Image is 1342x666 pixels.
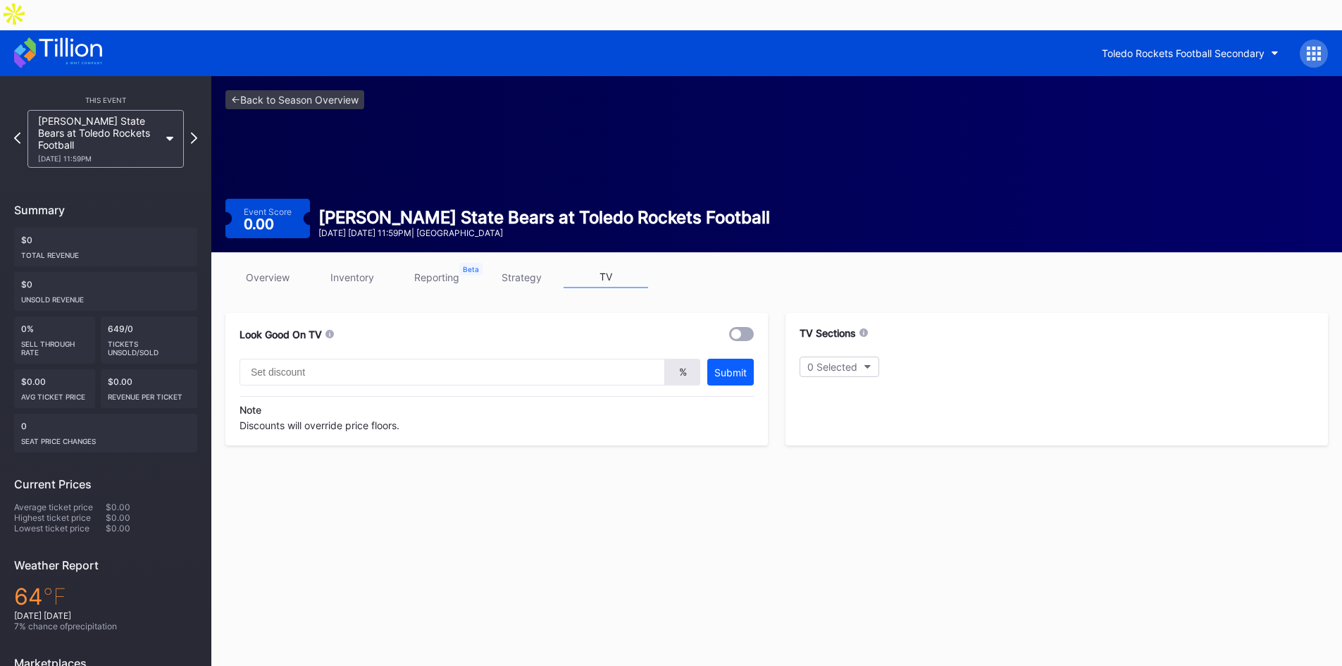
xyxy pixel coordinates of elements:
[240,328,322,340] div: Look Good On TV
[14,477,197,491] div: Current Prices
[14,558,197,572] div: Weather Report
[1102,47,1265,59] div: Toledo Rockets Football Secondary
[707,359,754,386] button: Submit
[38,154,159,163] div: [DATE] 11:59PM
[14,203,197,217] div: Summary
[564,266,648,288] a: TV
[318,207,770,228] div: [PERSON_NAME] State Bears at Toledo Rockets Football
[14,316,95,364] div: 0%
[108,387,191,401] div: Revenue per ticket
[807,361,857,373] div: 0 Selected
[14,228,197,266] div: $0
[1091,40,1289,66] button: Toledo Rockets Football Secondary
[106,502,197,512] div: $0.00
[225,266,310,288] a: overview
[108,334,191,357] div: Tickets Unsold/Sold
[14,369,95,408] div: $0.00
[14,512,106,523] div: Highest ticket price
[479,266,564,288] a: strategy
[225,90,364,109] a: <-Back to Season Overview
[318,228,770,238] div: [DATE] [DATE] 11:59PM | [GEOGRAPHIC_DATA]
[394,266,479,288] a: reporting
[14,583,197,610] div: 64
[14,414,197,452] div: 0
[14,621,197,631] div: 7 % chance of precipitation
[800,357,879,377] button: 0 Selected
[101,316,198,364] div: 649/0
[244,217,278,231] div: 0.00
[14,610,197,621] div: [DATE] [DATE]
[14,96,197,104] div: This Event
[21,431,190,445] div: seat price changes
[21,290,190,304] div: Unsold Revenue
[800,327,856,339] div: TV Sections
[240,404,754,416] div: Note
[14,272,197,311] div: $0
[106,512,197,523] div: $0.00
[240,359,665,386] input: Set discount
[21,334,88,357] div: Sell Through Rate
[101,369,198,408] div: $0.00
[244,206,292,217] div: Event Score
[310,266,394,288] a: inventory
[106,523,197,534] div: $0.00
[21,245,190,259] div: Total Revenue
[714,366,747,378] div: Submit
[38,115,159,163] div: [PERSON_NAME] State Bears at Toledo Rockets Football
[21,387,88,401] div: Avg ticket price
[14,502,106,512] div: Average ticket price
[14,523,106,534] div: Lowest ticket price
[665,359,700,386] div: %
[43,583,66,610] span: ℉
[240,396,754,431] div: Discounts will override price floors.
